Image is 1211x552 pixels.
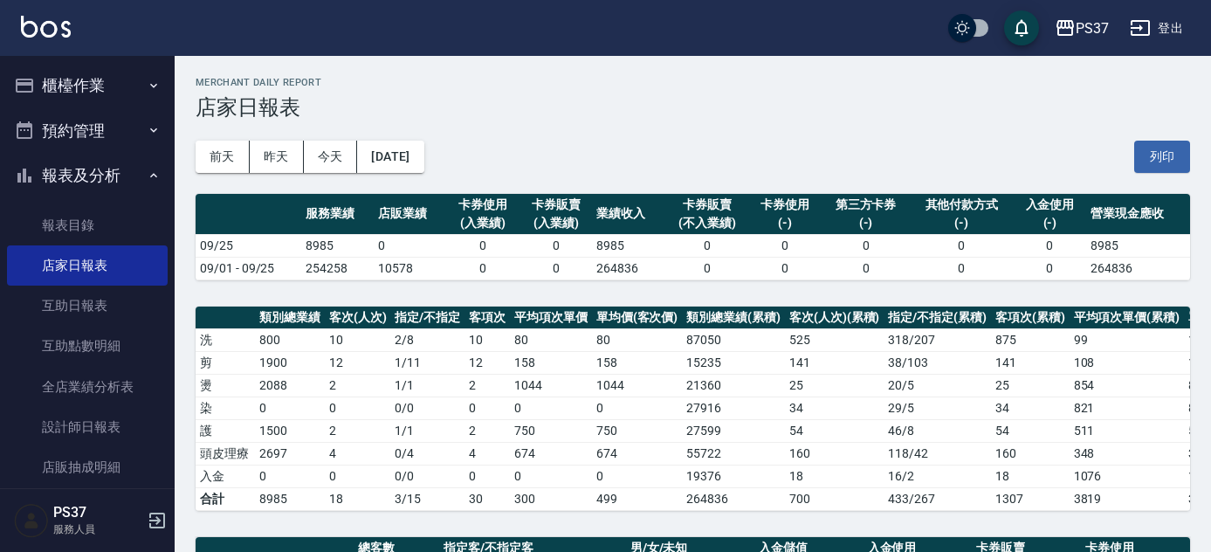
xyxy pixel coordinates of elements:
td: 34 [991,397,1070,419]
td: 158 [592,351,683,374]
td: 8985 [1086,234,1190,257]
h2: Merchant Daily Report [196,77,1190,88]
td: 158 [510,351,592,374]
button: 今天 [304,141,358,173]
td: 2 [464,419,510,442]
td: 1900 [255,351,325,374]
div: 入金使用 [1018,196,1082,214]
td: 1 / 11 [390,351,464,374]
div: (-) [914,214,1009,232]
th: 客項次 [464,307,510,329]
td: 87050 [682,328,785,351]
button: 報表及分析 [7,153,168,198]
td: 8985 [592,234,664,257]
td: 108 [1070,351,1185,374]
div: (-) [753,214,817,232]
td: 0 [510,397,592,419]
td: 09/01 - 09/25 [196,257,301,279]
button: PS37 [1048,10,1116,46]
td: 0 / 4 [390,442,464,465]
td: 護 [196,419,255,442]
td: 頭皮理療 [196,442,255,465]
td: 29 / 5 [884,397,991,419]
td: 2697 [255,442,325,465]
img: Person [14,503,49,538]
td: 3819 [1070,487,1185,510]
td: 10578 [374,257,446,279]
button: 櫃檯作業 [7,63,168,108]
td: 54 [991,419,1070,442]
td: 854 [1070,374,1185,397]
td: 2 [325,374,391,397]
th: 類別總業績 [255,307,325,329]
th: 營業現金應收 [1086,194,1190,235]
td: 118 / 42 [884,442,991,465]
td: 80 [592,328,683,351]
td: 8985 [301,234,374,257]
td: 1500 [255,419,325,442]
td: 34 [785,397,884,419]
th: 指定/不指定 [390,307,464,329]
th: 服務業績 [301,194,374,235]
td: 12 [464,351,510,374]
td: 0 [910,234,1014,257]
td: 264836 [592,257,664,279]
td: 25 [991,374,1070,397]
td: 0 [325,397,391,419]
a: 互助日報表 [7,286,168,326]
td: 875 [991,328,1070,351]
td: 2 / 8 [390,328,464,351]
td: 0 [464,465,510,487]
td: 0 [592,397,683,419]
td: 0 [519,257,592,279]
div: (入業績) [524,214,588,232]
table: a dense table [196,194,1190,280]
td: 160 [785,442,884,465]
a: 全店業績分析表 [7,367,168,407]
div: 卡券販賣 [670,196,745,214]
td: 55722 [682,442,785,465]
a: 店販抽成明細 [7,447,168,487]
td: 19376 [682,465,785,487]
td: 2 [464,374,510,397]
a: 報表目錄 [7,205,168,245]
td: 0 [665,257,749,279]
td: 499 [592,487,683,510]
button: [DATE] [357,141,423,173]
td: 264836 [1086,257,1190,279]
div: (-) [1018,214,1082,232]
td: 洗 [196,328,255,351]
td: 264836 [682,487,785,510]
div: (-) [826,214,905,232]
button: 前天 [196,141,250,173]
td: 433/267 [884,487,991,510]
td: 700 [785,487,884,510]
td: 0 [749,257,822,279]
td: 0 / 0 [390,397,464,419]
td: 16 / 2 [884,465,991,487]
td: 99 [1070,328,1185,351]
div: (入業績) [451,214,515,232]
td: 821 [1070,397,1185,419]
th: 客次(人次) [325,307,391,329]
td: 750 [592,419,683,442]
td: 染 [196,397,255,419]
td: 54 [785,419,884,442]
td: 15235 [682,351,785,374]
div: 卡券使用 [753,196,817,214]
td: 141 [785,351,884,374]
th: 平均項次單價 [510,307,592,329]
button: save [1004,10,1039,45]
td: 300 [510,487,592,510]
td: 750 [510,419,592,442]
td: 0 [665,234,749,257]
td: 27599 [682,419,785,442]
td: 0 [1014,234,1086,257]
td: 0 [519,234,592,257]
td: 21360 [682,374,785,397]
td: 0 [374,234,446,257]
td: 2088 [255,374,325,397]
td: 0 [447,234,519,257]
td: 141 [991,351,1070,374]
td: 入金 [196,465,255,487]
